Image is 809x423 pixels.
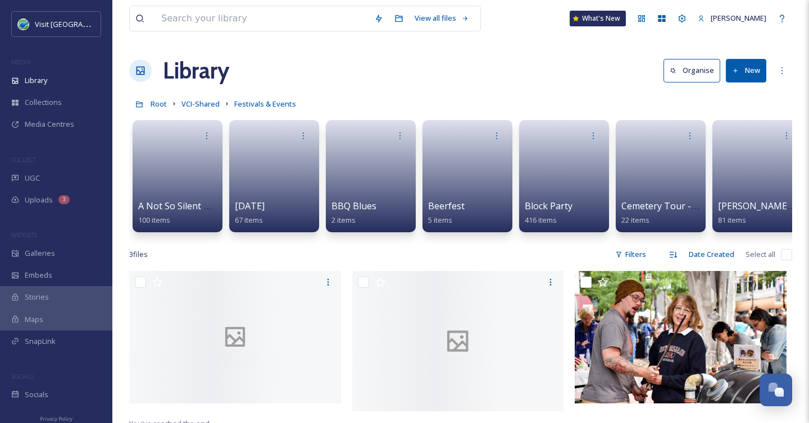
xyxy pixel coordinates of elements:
a: Cemetery Tour - BCHS22 items [621,201,717,225]
span: Collections [25,97,62,108]
span: UGC [25,173,40,183]
span: Select all [746,249,775,260]
a: [PERSON_NAME] [692,7,772,29]
button: New [726,59,766,82]
span: Stories [25,292,49,302]
span: Socials [25,389,48,400]
span: Root [151,99,167,109]
span: Visit [GEOGRAPHIC_DATA] [US_STATE] [35,19,162,29]
a: View all files [409,7,475,29]
span: 3 file s [129,249,148,260]
span: Privacy Policy [40,415,72,422]
a: Beerfest5 items [428,201,465,225]
span: COLLECT [11,155,35,164]
span: 67 items [235,215,263,225]
a: Library [163,54,229,88]
span: [DATE] [235,200,265,212]
a: Organise [663,59,726,82]
span: SnapLink [25,336,56,347]
span: Block Party [525,200,572,212]
span: Cemetery Tour - BCHS [621,200,717,212]
span: Festivals & Events [234,99,296,109]
img: 6208790_orig.jpg [575,271,787,403]
span: Media Centres [25,119,74,130]
span: 100 items [138,215,170,225]
div: Date Created [683,243,740,265]
span: 416 items [525,215,557,225]
button: Open Chat [760,374,792,406]
span: 22 items [621,215,649,225]
span: 5 items [428,215,452,225]
span: BBQ Blues [331,200,376,212]
span: MEDIA [11,58,31,66]
a: VCI-Shared [181,97,220,111]
a: Block Party416 items [525,201,572,225]
a: Root [151,97,167,111]
input: Search your library [156,6,369,31]
span: Library [25,75,47,86]
span: Maps [25,314,43,325]
span: Embeds [25,270,52,281]
span: VCI-Shared [181,99,220,109]
div: 3 [58,195,70,204]
a: A Not So Silent Night100 items [138,201,228,225]
button: Organise [663,59,720,82]
span: [PERSON_NAME] [711,13,766,23]
span: Beerfest [428,200,465,212]
a: BBQ Blues2 items [331,201,376,225]
span: Galleries [25,248,55,259]
div: Filters [610,243,652,265]
span: WIDGETS [11,231,37,239]
span: 81 items [718,215,746,225]
img: cvctwitlogo_400x400.jpg [18,19,29,30]
span: 2 items [331,215,356,225]
a: What's New [570,11,626,26]
span: SOCIALS [11,372,34,380]
span: Uploads [25,195,53,205]
span: A Not So Silent Night [138,200,228,212]
a: [DATE]67 items [235,201,265,225]
a: Festivals & Events [234,97,296,111]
